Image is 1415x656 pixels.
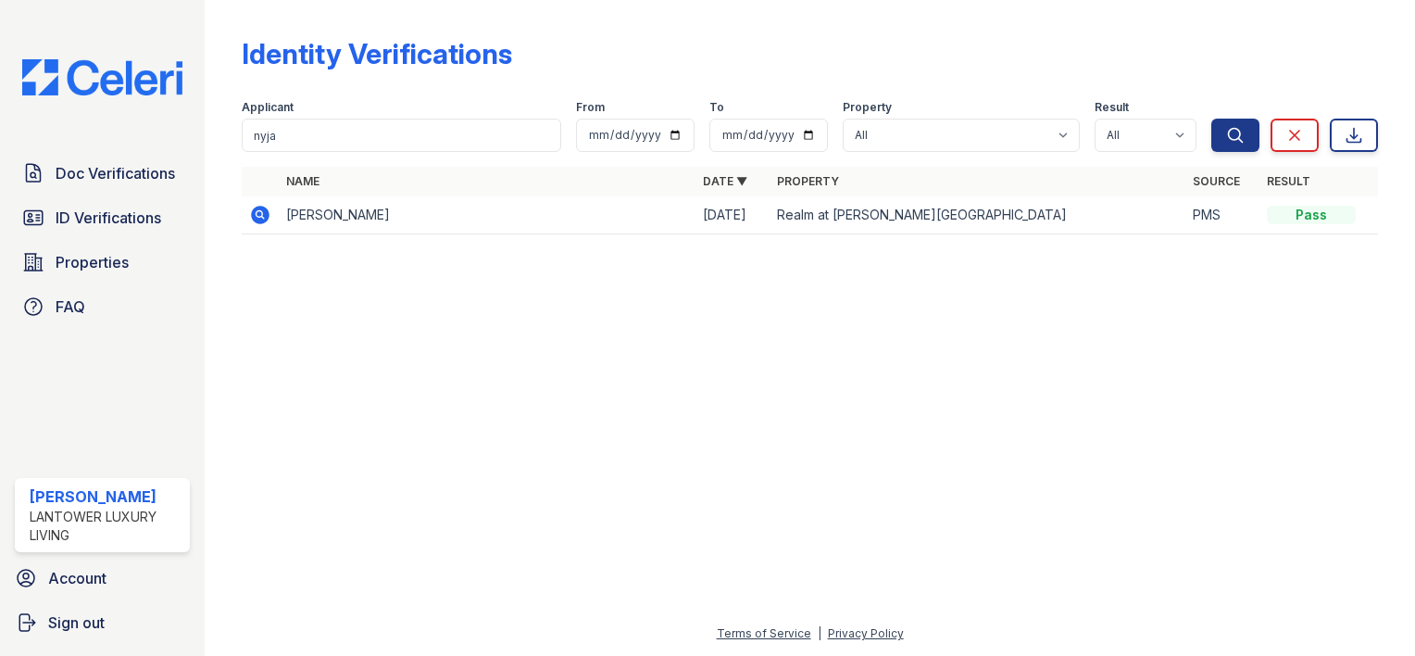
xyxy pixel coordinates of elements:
[1267,206,1356,224] div: Pass
[828,626,904,640] a: Privacy Policy
[15,288,190,325] a: FAQ
[242,119,561,152] input: Search by name or phone number
[7,560,197,597] a: Account
[56,251,129,273] span: Properties
[1193,174,1240,188] a: Source
[1267,174,1310,188] a: Result
[30,508,182,545] div: Lantower Luxury Living
[1185,196,1259,234] td: PMS
[56,162,175,184] span: Doc Verifications
[703,174,747,188] a: Date ▼
[7,604,197,641] a: Sign out
[30,486,182,508] div: [PERSON_NAME]
[242,100,294,115] label: Applicant
[7,59,197,95] img: CE_Logo_Blue-a8612792a0a2168367f1c8372b55b34899dd931a85d93a1a3d3e32e68fde9ad4.png
[279,196,695,234] td: [PERSON_NAME]
[709,100,724,115] label: To
[777,174,839,188] a: Property
[15,199,190,236] a: ID Verifications
[242,37,512,70] div: Identity Verifications
[818,626,821,640] div: |
[56,296,85,318] span: FAQ
[48,567,106,589] span: Account
[1095,100,1129,115] label: Result
[56,207,161,229] span: ID Verifications
[770,196,1185,234] td: Realm at [PERSON_NAME][GEOGRAPHIC_DATA]
[15,155,190,192] a: Doc Verifications
[286,174,319,188] a: Name
[48,612,105,634] span: Sign out
[576,100,605,115] label: From
[717,626,811,640] a: Terms of Service
[15,244,190,281] a: Properties
[695,196,770,234] td: [DATE]
[843,100,892,115] label: Property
